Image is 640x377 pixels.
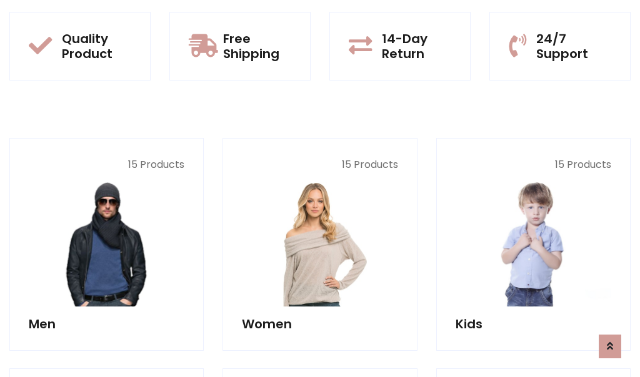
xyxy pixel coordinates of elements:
h5: Women [242,316,397,331]
p: 15 Products [29,157,184,172]
h5: 24/7 Support [536,31,611,61]
h5: Kids [456,316,611,331]
h5: Men [29,316,184,331]
h5: Quality Product [62,31,131,61]
h5: Free Shipping [223,31,291,61]
p: 15 Products [242,157,397,172]
p: 15 Products [456,157,611,172]
h5: 14-Day Return [382,31,451,61]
